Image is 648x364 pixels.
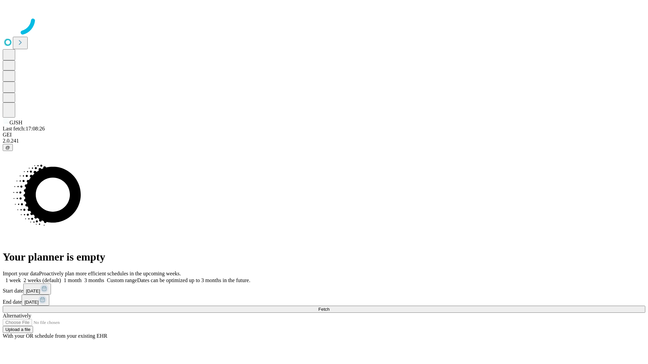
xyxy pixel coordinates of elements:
[3,306,645,313] button: Fetch
[3,333,107,339] span: With your OR schedule from your existing EHR
[3,271,39,276] span: Import your data
[64,277,82,283] span: 1 month
[22,295,49,306] button: [DATE]
[3,326,33,333] button: Upload a file
[39,271,181,276] span: Proactively plan more efficient schedules in the upcoming weeks.
[3,313,31,318] span: Alternatively
[3,132,645,138] div: GEI
[107,277,137,283] span: Custom range
[3,295,645,306] div: End date
[5,145,10,150] span: @
[137,277,250,283] span: Dates can be optimized up to 3 months in the future.
[26,289,40,294] span: [DATE]
[3,251,645,263] h1: Your planner is empty
[5,277,21,283] span: 1 week
[3,126,45,131] span: Last fetch: 17:08:26
[23,283,51,295] button: [DATE]
[3,144,13,151] button: @
[3,138,645,144] div: 2.0.241
[3,283,645,295] div: Start date
[24,300,38,305] span: [DATE]
[9,120,22,125] span: GJSH
[318,307,329,312] span: Fetch
[24,277,61,283] span: 2 weeks (default)
[84,277,104,283] span: 3 months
